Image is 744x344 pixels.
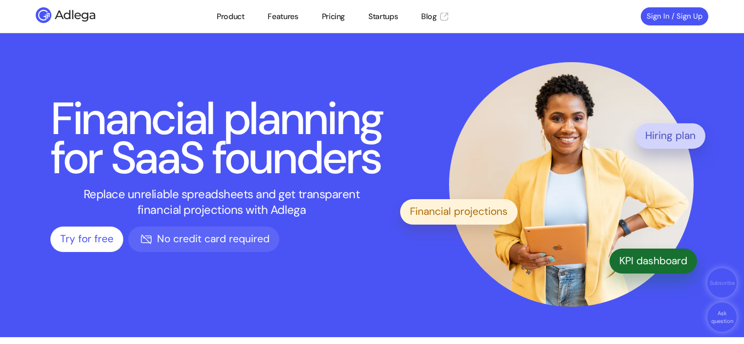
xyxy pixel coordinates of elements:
p: Replace unreliable spreadsheets and get transparent financial projections with Adlega [76,186,367,218]
div: Financial projections [400,199,518,225]
span: Ask [718,310,727,317]
a: Product [217,11,244,23]
div: No credit card required [128,227,279,252]
a: Try for free [50,227,123,252]
a: Features [268,11,298,23]
img: Adlega logo [36,7,132,23]
a: Pricing [322,11,345,23]
h1: Financial planning for SaaS founders [50,99,393,178]
span: question [711,318,733,324]
div: KPI dashboard [609,249,697,274]
div: Hiring plan [635,123,705,149]
a: Sign In / Sign Up [641,7,708,25]
a: Startups [368,11,398,23]
a: Blog [421,11,449,23]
